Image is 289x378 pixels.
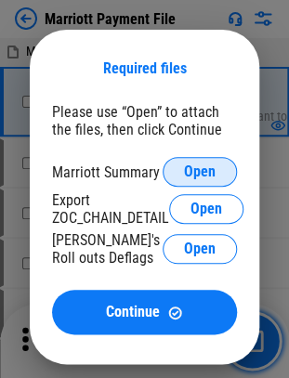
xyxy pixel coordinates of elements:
[184,241,216,256] span: Open
[52,191,169,227] div: Export ZOC_CHAIN_DETAIL
[184,164,216,179] span: Open
[52,231,163,267] div: [PERSON_NAME]'s Roll outs Deflags
[163,157,237,187] button: Open
[163,234,237,264] button: Open
[169,194,243,224] button: Open
[52,59,237,77] div: Required files
[190,202,222,216] span: Open
[52,103,237,138] div: Please use “Open” to attach the files, then click Continue
[106,305,160,319] span: Continue
[52,163,160,181] div: Marriott Summary
[167,305,183,320] img: Continue
[52,290,237,334] button: ContinueContinue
